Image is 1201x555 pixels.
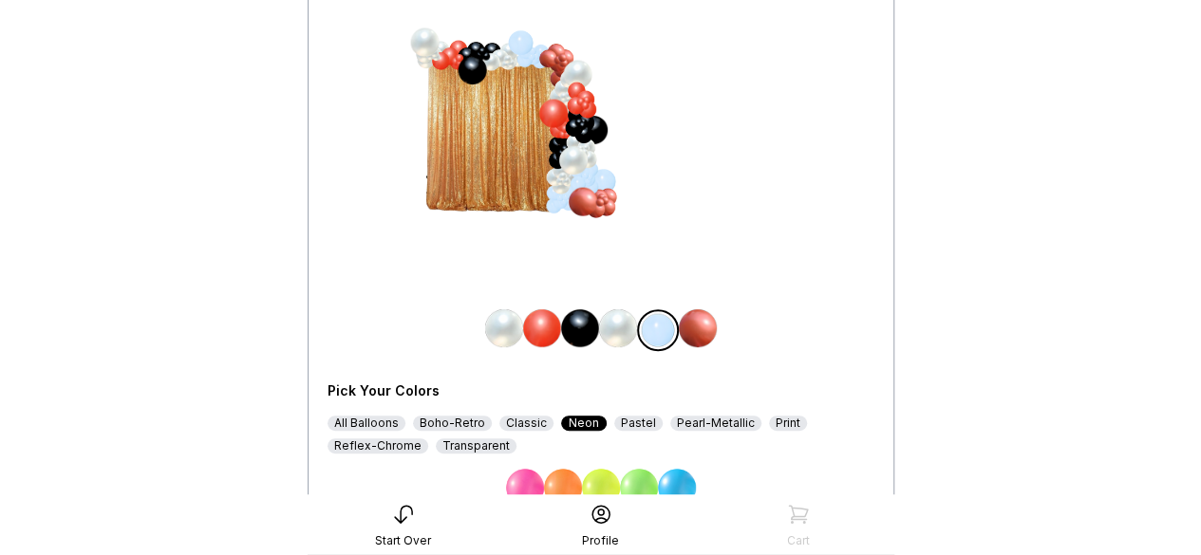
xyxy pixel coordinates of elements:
div: Boho-Retro [413,416,492,431]
div: Reflex-Chrome [328,438,428,453]
div: Pearl-Metallic [670,416,761,431]
div: Neon [561,416,607,431]
div: Pick Your Colors [328,381,656,400]
div: Profile [582,533,619,548]
div: Transparent [436,438,516,453]
div: Start Over [375,533,431,548]
div: Print [769,416,807,431]
div: Classic [499,416,554,431]
div: Pastel [614,416,663,431]
div: All Balloons [328,416,405,431]
div: Cart [787,533,810,548]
